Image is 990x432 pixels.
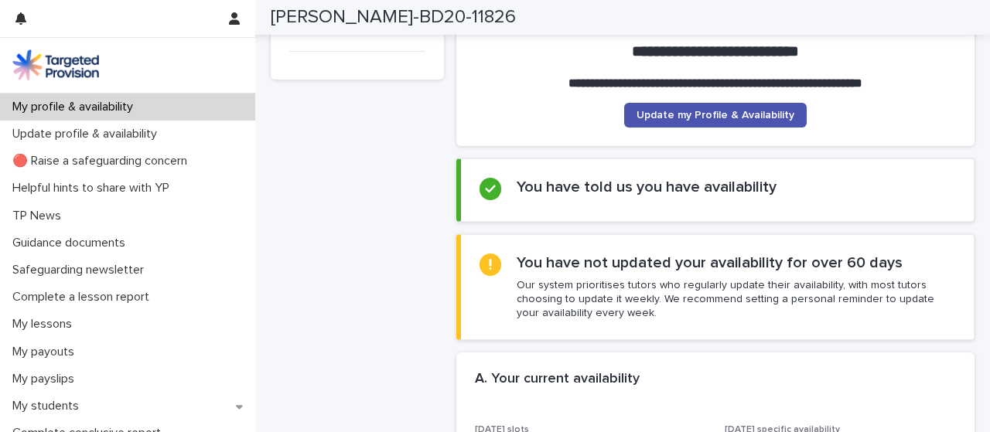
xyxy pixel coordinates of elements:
p: Helpful hints to share with YP [6,181,182,196]
p: Complete a lesson report [6,290,162,304]
p: Safeguarding newsletter [6,263,156,277]
h2: You have not updated your availability for over 60 days [517,253,903,272]
p: TP News [6,209,73,223]
span: Update my Profile & Availability [637,110,794,121]
p: Update profile & availability [6,127,169,141]
h2: A. Your current availability [475,371,640,388]
a: Update my Profile & Availability [624,103,807,128]
p: My profile & availability [6,100,145,114]
h2: [PERSON_NAME]-BD20-11826 [271,6,516,29]
p: Guidance documents [6,236,138,250]
p: My payouts [6,345,87,359]
p: 🔴 Raise a safeguarding concern [6,154,200,168]
img: M5nRWzHhSzIhMunXDL62 [12,49,99,80]
p: My payslips [6,372,87,386]
p: My lessons [6,317,84,332]
h2: You have told us you have availability [517,178,777,196]
p: Our system prioritises tutors who regularly update their availability, with most tutors choosing ... [517,278,955,321]
p: My students [6,399,91,413]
